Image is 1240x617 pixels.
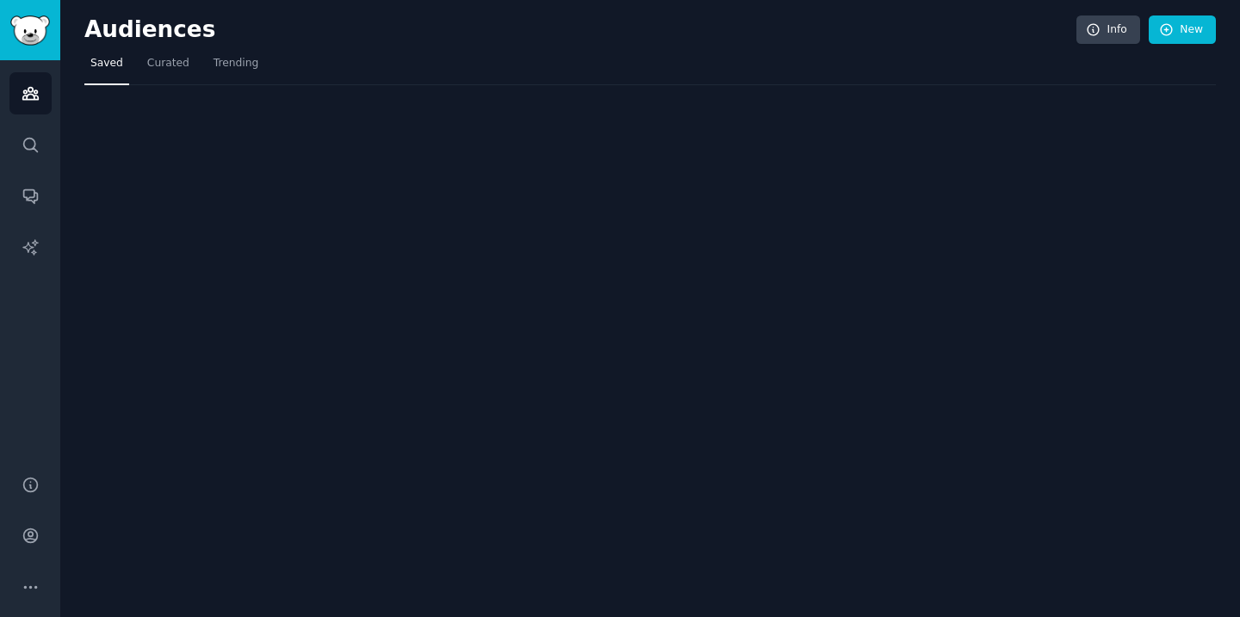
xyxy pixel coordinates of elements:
span: Curated [147,56,189,71]
a: Curated [141,50,195,85]
a: New [1149,15,1216,45]
a: Trending [208,50,264,85]
a: Info [1076,15,1140,45]
span: Trending [214,56,258,71]
a: Saved [84,50,129,85]
img: GummySearch logo [10,15,50,46]
span: Saved [90,56,123,71]
h2: Audiences [84,16,1076,44]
